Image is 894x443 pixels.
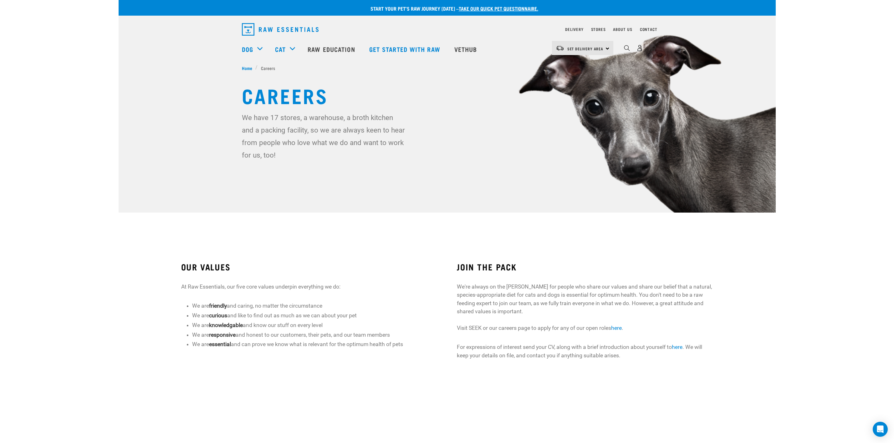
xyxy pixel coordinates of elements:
[873,422,888,437] div: Open Intercom Messenger
[209,341,231,347] strong: essential
[459,7,538,10] a: take our quick pet questionnaire.
[457,343,713,360] p: For expressions of interest send your CV, along with a brief introduction about yourself to . We ...
[624,45,630,51] img: home-icon-1@2x.png
[565,28,583,30] a: Delivery
[242,65,652,71] nav: breadcrumbs
[242,44,253,54] a: Dog
[181,283,437,291] p: At Raw Essentials, our five core values underpin everything we do:
[242,65,252,71] span: Home
[275,44,286,54] a: Cat
[636,45,643,51] img: user.png
[242,111,406,161] p: We have 17 stores, a warehouse, a broth kitchen and a packing facility, so we are always keen to ...
[640,28,657,30] a: Contact
[209,322,243,328] strong: knowledgable
[192,331,437,339] li: We are and honest to our customers, their pets, and our team members
[123,5,780,12] p: Start your pet’s raw journey [DATE] –
[242,23,319,36] img: Raw Essentials Logo
[237,21,657,38] nav: dropdown navigation
[119,37,776,62] nav: dropdown navigation
[672,344,682,350] a: here
[209,332,236,338] strong: responsive
[567,48,604,50] span: Set Delivery Area
[457,262,713,272] h3: JOIN THE PACK
[363,37,448,62] a: Get started with Raw
[649,45,656,51] img: home-icon@2x.png
[448,37,485,62] a: Vethub
[242,65,256,71] a: Home
[611,325,622,331] a: here
[457,283,713,332] p: We're always on the [PERSON_NAME] for people who share our values and share our belief that a nat...
[192,340,437,348] li: We are and can prove we know what is relevant for the optimum health of pets
[242,84,652,106] h1: Careers
[613,28,632,30] a: About Us
[209,312,227,319] strong: curious
[301,37,363,62] a: Raw Education
[591,28,606,30] a: Stores
[192,302,437,310] li: We are and caring, no matter the circumstance
[181,262,437,272] h3: OUR VALUES
[192,311,437,320] li: We are and like to find out as much as we can about your pet
[192,321,437,329] li: We are and know our stuff on every level
[209,303,227,309] strong: friendly
[556,45,564,51] img: van-moving.png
